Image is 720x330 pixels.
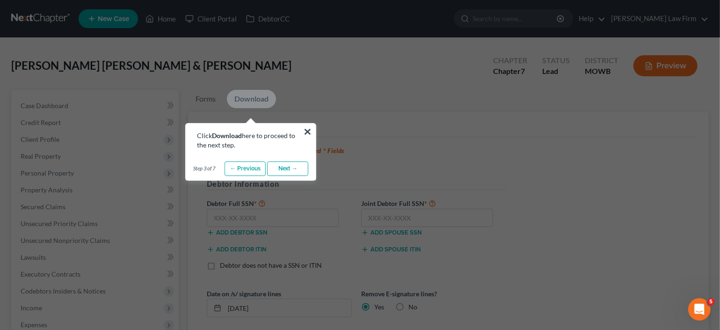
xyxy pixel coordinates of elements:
b: Download [212,132,242,139]
span: Step 3 of 7 [193,165,215,172]
a: Download [227,90,276,108]
a: Next → [267,161,308,176]
a: ← Previous [225,161,266,176]
button: × [303,124,312,139]
iframe: Intercom live chat [688,298,711,321]
span: 5 [707,298,715,306]
div: Click here to proceed to the next step. [197,131,305,150]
